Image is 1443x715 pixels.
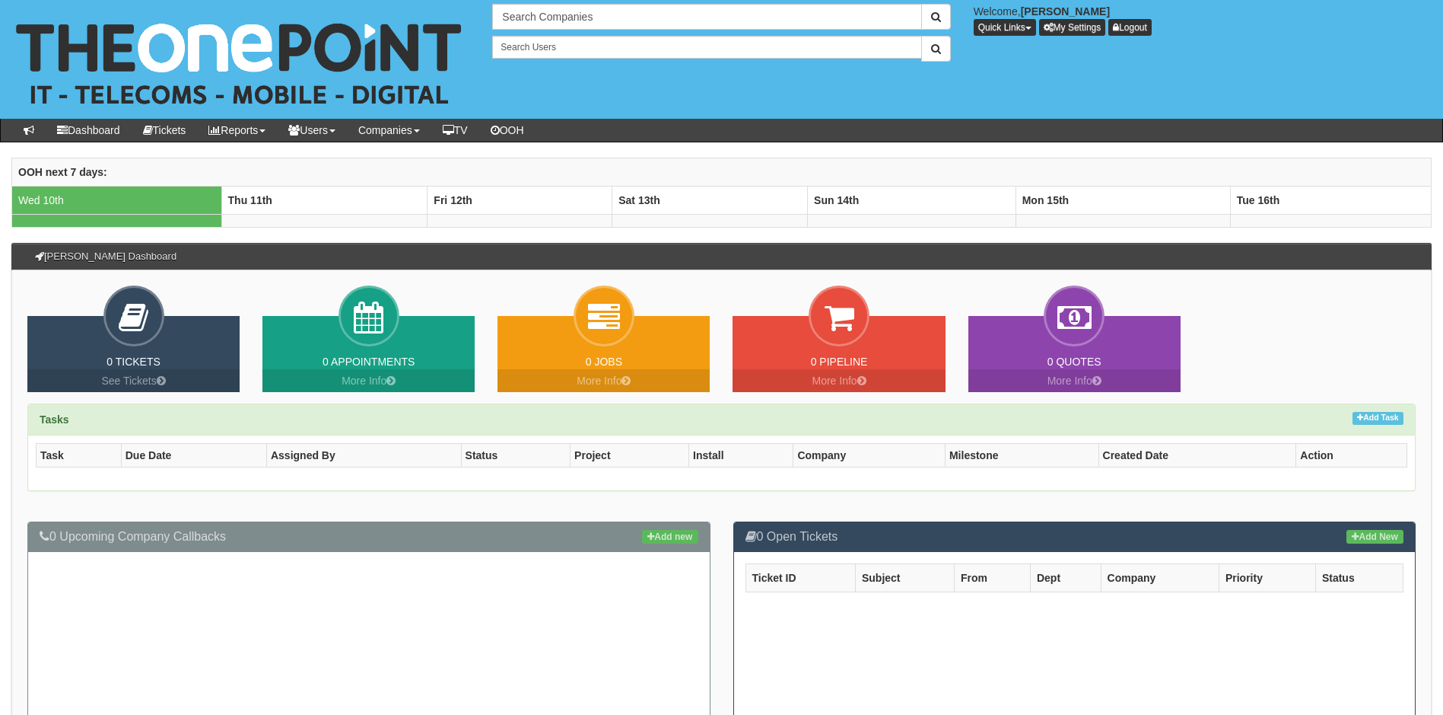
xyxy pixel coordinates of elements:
[121,444,266,468] th: Due Date
[962,4,1443,36] div: Welcome,
[27,369,240,392] a: See Tickets
[479,119,536,142] a: OOH
[197,119,277,142] a: Reports
[1219,563,1315,592] th: Priority
[1352,412,1403,425] a: Add Task
[40,413,69,426] strong: Tasks
[1021,5,1110,18] b: [PERSON_NAME]
[492,4,921,30] input: Search Companies
[974,19,1036,36] button: Quick Links
[808,186,1016,214] th: Sun 14th
[945,444,1098,468] th: Milestone
[12,158,1432,186] th: OOH next 7 days:
[1047,356,1101,368] a: 0 Quotes
[1296,444,1407,468] th: Action
[586,356,622,368] a: 0 Jobs
[277,119,347,142] a: Users
[745,563,855,592] th: Ticket ID
[1315,563,1403,592] th: Status
[793,444,946,468] th: Company
[40,530,698,544] h3: 0 Upcoming Company Callbacks
[1039,19,1106,36] a: My Settings
[1346,530,1403,544] a: Add New
[968,369,1181,392] a: More Info
[1030,563,1101,592] th: Dept
[1016,186,1230,214] th: Mon 15th
[431,119,479,142] a: TV
[132,119,198,142] a: Tickets
[733,369,945,392] a: More Info
[266,444,461,468] th: Assigned By
[427,186,612,214] th: Fri 12th
[745,530,1404,544] h3: 0 Open Tickets
[954,563,1030,592] th: From
[323,356,415,368] a: 0 Appointments
[571,444,689,468] th: Project
[461,444,571,468] th: Status
[612,186,808,214] th: Sat 13th
[106,356,161,368] a: 0 Tickets
[1108,19,1152,36] a: Logout
[642,530,698,544] a: Add new
[811,356,868,368] a: 0 Pipeline
[855,563,954,592] th: Subject
[1098,444,1296,468] th: Created Date
[492,36,921,59] input: Search Users
[27,244,184,270] h3: [PERSON_NAME] Dashboard
[262,369,475,392] a: More Info
[221,186,427,214] th: Thu 11th
[1101,563,1219,592] th: Company
[347,119,431,142] a: Companies
[497,369,710,392] a: More Info
[689,444,793,468] th: Install
[37,444,122,468] th: Task
[12,186,222,214] td: Wed 10th
[1230,186,1431,214] th: Tue 16th
[46,119,132,142] a: Dashboard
